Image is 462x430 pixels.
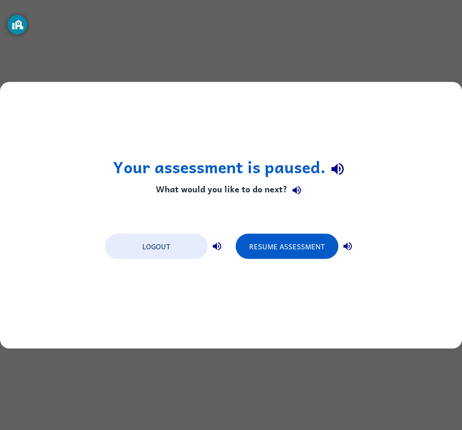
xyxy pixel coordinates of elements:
button: Logout [105,233,208,259]
h1: Your assessment is paused. [113,158,349,182]
h4: What would you like to do next? [113,181,350,200]
h1: Your assessment is paused. [113,157,350,181]
button: Logout [105,233,208,258]
button: GoGuardian Privacy Information [7,15,27,35]
h4: What would you like to do next? [113,182,349,200]
button: Resume Assessment [236,233,338,258]
button: Resume Assessment [236,233,338,259]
